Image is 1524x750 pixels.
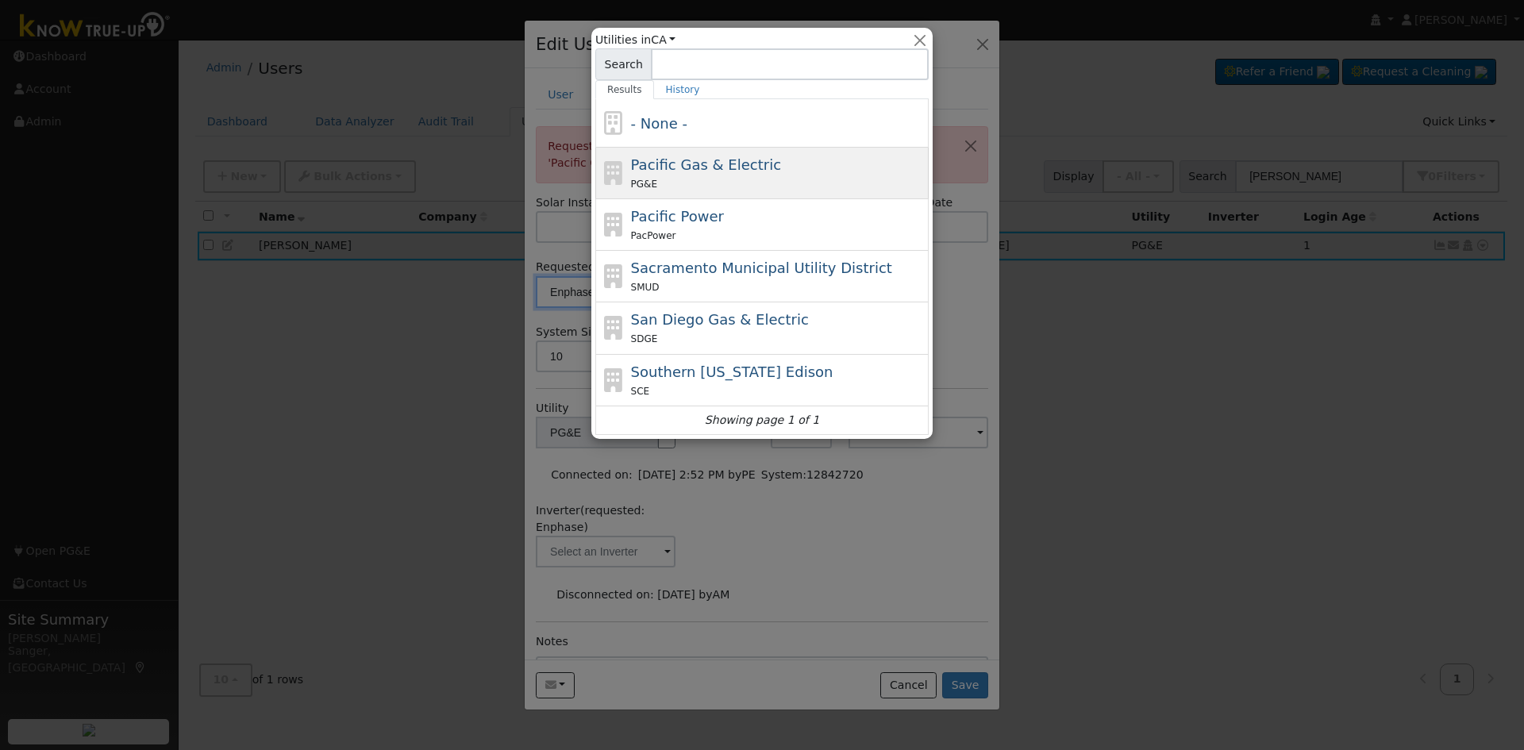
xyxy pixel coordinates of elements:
span: SCE [631,386,650,397]
span: - None - [631,115,687,132]
span: Search [595,48,652,80]
span: San Diego Gas & Electric [631,311,809,328]
span: SMUD [631,282,660,293]
span: PacPower [631,230,676,241]
span: SDGE [631,333,658,344]
i: Showing page 1 of 1 [705,412,819,429]
span: PG&E [631,179,657,190]
span: Southern [US_STATE] Edison [631,363,833,380]
span: Sacramento Municipal Utility District [631,260,892,276]
span: Pacific Power [631,208,724,225]
span: Pacific Gas & Electric [631,156,781,173]
a: Results [595,80,654,99]
a: History [654,80,712,99]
